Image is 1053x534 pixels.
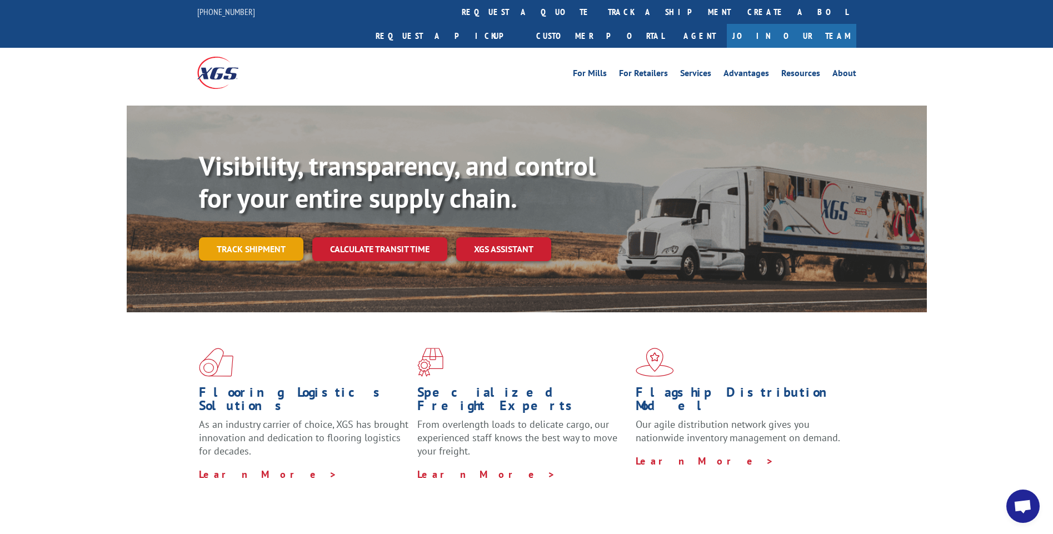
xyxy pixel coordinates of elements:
[1006,490,1040,523] div: Open chat
[832,69,856,81] a: About
[199,418,408,457] span: As an industry carrier of choice, XGS has brought innovation and dedication to flooring logistics...
[199,148,596,215] b: Visibility, transparency, and control for your entire supply chain.
[417,468,556,481] a: Learn More >
[367,24,528,48] a: Request a pickup
[528,24,672,48] a: Customer Portal
[417,386,627,418] h1: Specialized Freight Experts
[723,69,769,81] a: Advantages
[417,418,627,467] p: From overlength loads to delicate cargo, our experienced staff knows the best way to move your fr...
[199,237,303,261] a: Track shipment
[636,455,774,467] a: Learn More >
[781,69,820,81] a: Resources
[199,348,233,377] img: xgs-icon-total-supply-chain-intelligence-red
[636,418,840,444] span: Our agile distribution network gives you nationwide inventory management on demand.
[619,69,668,81] a: For Retailers
[636,348,674,377] img: xgs-icon-flagship-distribution-model-red
[672,24,727,48] a: Agent
[680,69,711,81] a: Services
[197,6,255,17] a: [PHONE_NUMBER]
[636,386,846,418] h1: Flagship Distribution Model
[573,69,607,81] a: For Mills
[417,348,443,377] img: xgs-icon-focused-on-flooring-red
[199,386,409,418] h1: Flooring Logistics Solutions
[312,237,447,261] a: Calculate transit time
[727,24,856,48] a: Join Our Team
[199,468,337,481] a: Learn More >
[456,237,551,261] a: XGS ASSISTANT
